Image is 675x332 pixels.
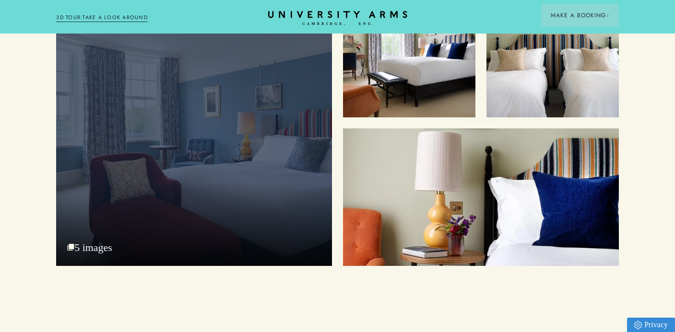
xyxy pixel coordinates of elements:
span: Make a Booking [551,11,609,20]
img: Arrow icon [606,14,609,17]
img: Privacy [634,321,642,329]
a: 3D TOUR:TAKE A LOOK AROUND [56,13,148,22]
a: Privacy [627,318,675,332]
button: Make a BookingArrow icon [541,4,619,27]
a: Home [268,11,407,26]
